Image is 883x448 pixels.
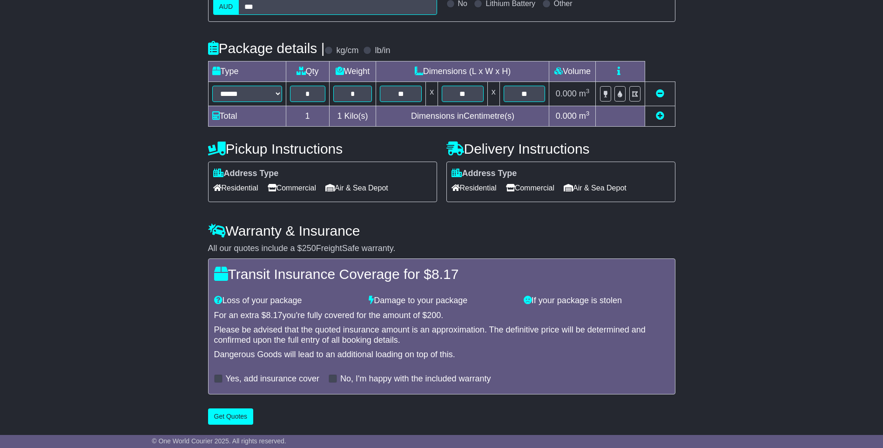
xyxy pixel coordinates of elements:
sup: 3 [586,88,590,95]
td: Total [208,106,286,126]
h4: Warranty & Insurance [208,223,675,238]
label: Address Type [213,169,279,179]
span: m [579,89,590,98]
h4: Delivery Instructions [446,141,675,156]
sup: 3 [586,110,590,117]
label: No, I'm happy with the included warranty [340,374,491,384]
span: Commercial [506,181,554,195]
span: m [579,111,590,121]
div: Damage to your package [364,296,519,306]
div: All our quotes include a $ FreightSafe warranty. [208,244,675,254]
label: lb/in [375,46,390,56]
a: Remove this item [656,89,664,98]
span: Commercial [268,181,316,195]
a: Add new item [656,111,664,121]
td: 1 [286,106,329,126]
span: 8.17 [266,311,283,320]
td: x [487,81,499,106]
h4: Package details | [208,41,325,56]
span: Residential [213,181,258,195]
span: © One World Courier 2025. All rights reserved. [152,437,286,445]
span: 0.000 [556,111,577,121]
td: x [426,81,438,106]
td: Weight [329,61,376,81]
button: Get Quotes [208,408,254,425]
span: Air & Sea Depot [325,181,388,195]
td: Qty [286,61,329,81]
td: Dimensions (L x W x H) [376,61,549,81]
span: 1 [337,111,342,121]
td: Dimensions in Centimetre(s) [376,106,549,126]
span: Air & Sea Depot [564,181,627,195]
div: Please be advised that the quoted insurance amount is an approximation. The definitive price will... [214,325,669,345]
span: Residential [452,181,497,195]
td: Type [208,61,286,81]
span: 0.000 [556,89,577,98]
h4: Transit Insurance Coverage for $ [214,266,669,282]
label: Address Type [452,169,517,179]
span: 200 [427,311,441,320]
div: If your package is stolen [519,296,674,306]
h4: Pickup Instructions [208,141,437,156]
div: Loss of your package [209,296,364,306]
td: Volume [549,61,596,81]
td: Kilo(s) [329,106,376,126]
span: 8.17 [431,266,458,282]
label: Yes, add insurance cover [226,374,319,384]
span: 250 [302,244,316,253]
div: Dangerous Goods will lead to an additional loading on top of this. [214,350,669,360]
label: kg/cm [336,46,358,56]
div: For an extra $ you're fully covered for the amount of $ . [214,311,669,321]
